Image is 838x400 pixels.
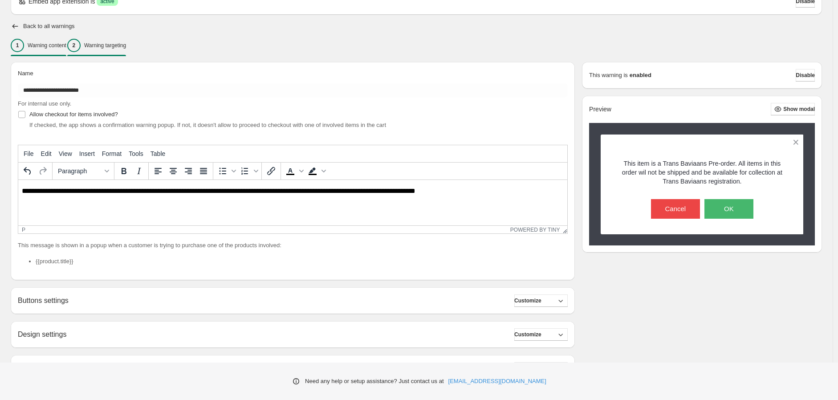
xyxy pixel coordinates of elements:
[215,163,237,179] div: Bullet list
[67,36,126,55] button: 2Warning targeting
[20,163,35,179] button: Undo
[116,163,131,179] button: Bold
[510,227,560,233] a: Powered by Tiny
[11,39,24,52] div: 1
[18,330,66,339] h2: Design settings
[22,227,25,233] div: p
[58,167,102,175] span: Paragraph
[84,42,126,49] p: Warning targeting
[560,226,567,233] div: Resize
[783,106,815,113] span: Show modal
[166,163,181,179] button: Align center
[305,163,327,179] div: Background color
[514,294,568,307] button: Customize
[29,122,386,128] span: If checked, the app shows a confirmation warning popup. If not, it doesn't allow to proceed to ch...
[589,71,628,80] p: This warning is
[29,111,118,118] span: Allow checkout for items involved?
[704,199,753,219] button: OK
[616,159,788,186] p: This item is a Trans Baviaans Pre-order. All items in this order wil not be shipped and be availa...
[283,163,305,179] div: Text color
[102,150,122,157] span: Format
[11,36,66,55] button: 1Warning content
[18,70,33,77] span: Name
[59,150,72,157] span: View
[514,362,568,375] button: Hide
[41,150,52,157] span: Edit
[796,69,815,82] button: Disable
[151,163,166,179] button: Align left
[35,163,50,179] button: Redo
[23,23,75,30] h2: Back to all warnings
[24,150,34,157] span: File
[514,331,541,338] span: Customize
[18,241,568,250] p: This message is shown in a popup when a customer is trying to purchase one of the products involved:
[18,180,567,225] iframe: Rich Text Area
[514,297,541,304] span: Customize
[237,163,260,179] div: Numbered list
[79,150,95,157] span: Insert
[514,328,568,341] button: Customize
[264,163,279,179] button: Insert/edit link
[36,257,568,266] li: {{product.title}}
[28,42,66,49] p: Warning content
[18,100,71,107] span: For internal use only.
[630,71,651,80] strong: enabled
[67,39,81,52] div: 2
[589,106,611,113] h2: Preview
[796,72,815,79] span: Disable
[181,163,196,179] button: Align right
[129,150,143,157] span: Tools
[54,163,112,179] button: Formats
[18,296,69,305] h2: Buttons settings
[151,150,165,157] span: Table
[131,163,146,179] button: Italic
[196,163,211,179] button: Justify
[771,103,815,115] button: Show modal
[448,377,546,386] a: [EMAIL_ADDRESS][DOMAIN_NAME]
[651,199,700,219] button: Cancel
